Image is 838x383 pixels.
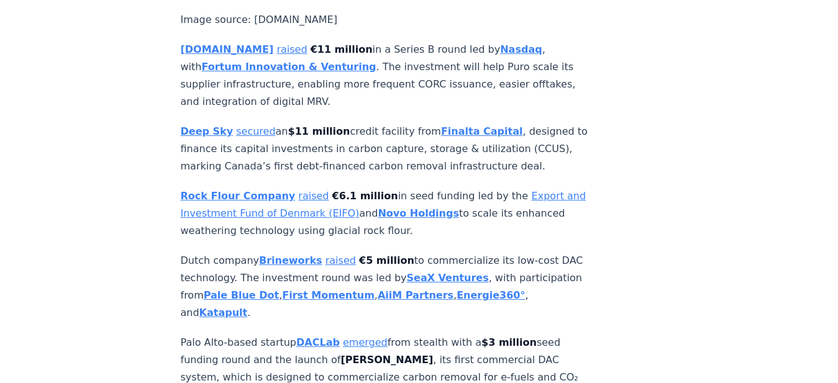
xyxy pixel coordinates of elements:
strong: $11 million [288,125,350,137]
a: raised [326,255,356,266]
a: DACLab [296,336,340,348]
strong: €11 million [311,43,373,55]
strong: [PERSON_NAME] [340,354,433,366]
a: Rock Flour Company [181,190,296,202]
a: Katapult [199,307,248,318]
a: Novo Holdings [378,207,459,219]
strong: €6.1 million [332,190,398,202]
a: secured [236,125,275,137]
a: Nasdaq [500,43,542,55]
p: in seed funding led by the and to scale its enhanced weathering technology using glacial rock flour. [181,187,592,240]
strong: $3 million [481,336,537,348]
p: in a Series B round led by , with . The investment will help Puro scale its supplier infrastructu... [181,41,592,110]
a: Finalta Capital [441,125,523,137]
a: Brineworks [259,255,322,266]
a: AiiM Partners [378,289,453,301]
a: Deep Sky [181,125,234,137]
a: raised [276,43,307,55]
p: an credit facility from , designed to finance its capital investments in carbon capture, storage ... [181,123,592,175]
a: First Momentum [282,289,375,301]
a: SeaX Ventures [407,272,489,284]
a: [DOMAIN_NAME] [181,43,274,55]
p: Image source: [DOMAIN_NAME] [181,11,592,29]
a: Energie360° [457,289,525,301]
a: Fortum Innovation & Venturing [201,61,376,73]
strong: €5 million [359,255,414,266]
p: Dutch company to commercialize its low-cost DAC technology. The investment round was led by , wit... [181,252,592,322]
a: raised [298,190,329,202]
a: Pale Blue Dot [204,289,279,301]
a: emerged [343,336,388,348]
